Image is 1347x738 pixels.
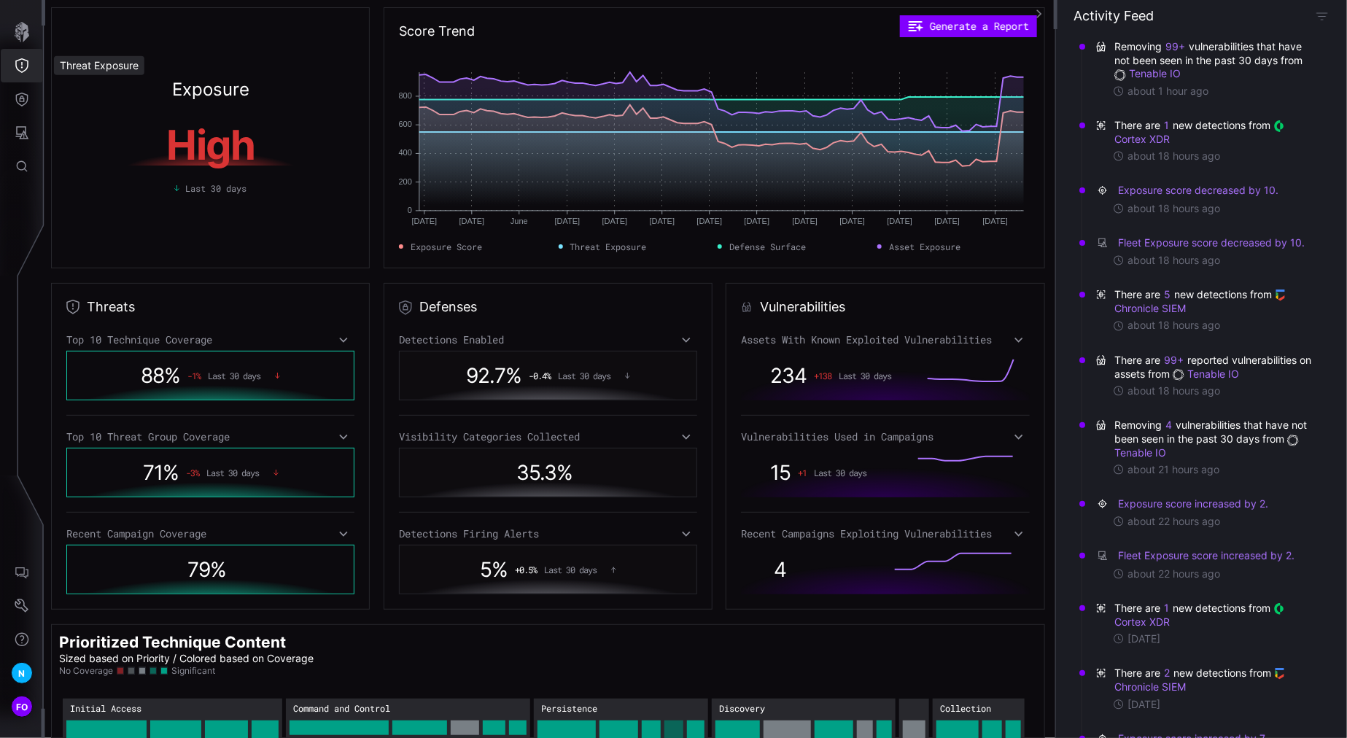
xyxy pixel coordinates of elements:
[59,652,1037,665] p: Sized based on Priority / Colored based on Coverage
[187,370,201,381] span: -1 %
[399,527,697,540] div: Detections Firing Alerts
[741,527,1029,540] div: Recent Campaigns Exploiting Vulnerabilities
[399,120,412,128] text: 600
[1163,666,1171,680] button: 2
[544,564,597,575] span: Last 30 days
[290,720,389,735] rect: Command and Control → Command and Control:Ingress Tool Transfer: 88
[408,206,412,214] text: 0
[141,363,180,388] span: 88 %
[793,217,818,225] text: [DATE]
[399,430,697,443] div: Visibility Categories Collected
[466,363,521,388] span: 92.7 %
[840,217,866,225] text: [DATE]
[1114,353,1315,381] span: There are reported vulnerabilities on assets from
[1127,384,1220,397] time: about 18 hours ago
[1117,183,1279,198] button: Exposure score decreased by 10.
[59,632,1037,652] h2: Prioritized Technique Content
[399,91,412,100] text: 800
[399,148,412,157] text: 400
[1165,39,1186,54] button: 99+
[1163,287,1171,302] button: 5
[602,217,628,225] text: [DATE]
[1274,668,1286,680] img: Google Chronicle
[1173,369,1184,381] img: Tenable
[451,720,479,735] rect: Command and Control → Command and Control:Remote Access Tools: 27
[888,217,913,225] text: [DATE]
[399,177,412,186] text: 200
[483,720,505,735] rect: Command and Control → Command and Control:DNS: 23
[1163,601,1170,615] button: 1
[459,217,485,225] text: [DATE]
[419,298,477,316] h2: Defenses
[1114,287,1315,315] span: There are new detections from
[1127,632,1160,645] time: [DATE]
[770,363,807,388] span: 234
[143,460,179,485] span: 71 %
[509,720,527,735] rect: Command and Control → Command and Control:Protocol Tunneling: 18
[558,370,610,381] span: Last 30 days
[18,666,25,681] span: N
[650,217,675,225] text: [DATE]
[186,467,199,478] span: -3 %
[1127,85,1208,98] time: about 1 hour ago
[59,665,113,677] span: No Coverage
[798,467,807,478] span: + 1
[814,370,831,381] span: + 138
[185,182,247,195] span: Last 30 days
[1275,290,1286,301] img: Google Chronicle
[66,333,354,346] div: Top 10 Technique Coverage
[187,557,226,582] span: 79 %
[1173,368,1239,380] a: Tenable IO
[66,430,354,443] div: Top 10 Threat Group Coverage
[1117,497,1269,511] button: Exposure score increased by 2.
[515,564,537,575] span: + 0.5 %
[87,298,135,316] h2: Threats
[741,430,1029,443] div: Vulnerabilities Used in Campaigns
[480,557,508,582] span: 5 %
[570,240,647,253] span: Threat Exposure
[1114,418,1315,459] span: Removing vulnerabilities that have not been seen in the past 30 days from
[1127,319,1220,332] time: about 18 hours ago
[75,125,346,166] h1: High
[1273,603,1285,615] img: PaloAlto Cortex XDR
[555,217,581,225] text: [DATE]
[1127,567,1220,580] time: about 22 hours ago
[814,467,866,478] span: Last 30 days
[511,217,528,225] text: June
[208,370,260,381] span: Last 30 days
[1114,666,1315,694] span: There are new detections from
[1114,118,1315,146] span: There are new detections from
[1074,7,1154,24] h4: Activity Feed
[411,240,482,253] span: Exposure Score
[1127,698,1160,711] time: [DATE]
[1165,418,1173,432] button: 4
[412,217,438,225] text: [DATE]
[1127,202,1220,215] time: about 18 hours ago
[66,527,354,540] div: Recent Campaign Coverage
[774,557,786,582] span: 4
[1117,236,1305,250] button: Fleet Exposure score decreased by 10.
[171,665,215,677] span: Significant
[1127,463,1219,476] time: about 21 hours ago
[1127,254,1220,267] time: about 18 hours ago
[1273,120,1285,132] img: PaloAlto Cortex XDR
[745,217,770,225] text: [DATE]
[729,240,806,253] span: Defense Surface
[54,56,144,75] div: Threat Exposure
[1117,548,1295,563] button: Fleet Exposure score increased by 2.
[935,217,960,225] text: [DATE]
[1163,118,1170,133] button: 1
[770,460,791,485] span: 15
[1114,67,1181,79] a: Tenable IO
[1114,69,1126,81] img: Tenable
[399,23,475,40] h2: Score Trend
[983,217,1009,225] text: [DATE]
[839,370,891,381] span: Last 30 days
[399,333,697,346] div: Detections Enabled
[1127,149,1220,163] time: about 18 hours ago
[529,370,551,381] span: -0.4 %
[1127,515,1220,528] time: about 22 hours ago
[1163,353,1184,368] button: 99+
[1114,601,1315,629] span: There are new detections from
[1114,602,1288,628] a: Cortex XDR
